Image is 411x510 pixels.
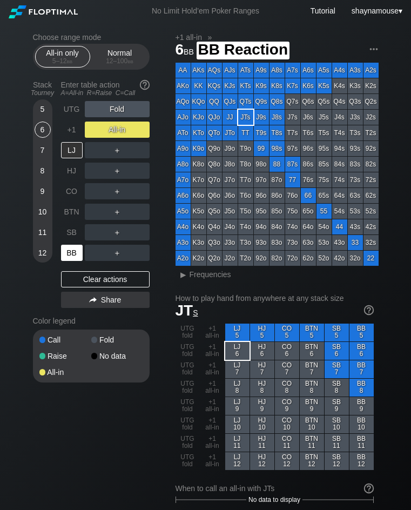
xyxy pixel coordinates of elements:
[349,434,374,452] div: BB 11
[300,360,324,378] div: BTN 7
[285,172,300,187] div: 77
[363,219,379,234] div: 42s
[316,219,332,234] div: 54o
[269,94,285,109] div: Q8s
[316,94,332,109] div: Q5s
[191,188,206,203] div: K6o
[35,101,51,117] div: 5
[191,219,206,234] div: K4o
[269,251,285,266] div: 82o
[301,251,316,266] div: 62o
[29,76,57,101] div: Stack
[250,397,274,415] div: HJ 9
[61,245,83,261] div: BB
[250,360,274,378] div: HJ 7
[136,6,275,18] div: No Limit Hold’em Poker Ranges
[238,188,253,203] div: T6o
[176,342,200,360] div: UTG fold
[176,251,191,266] div: A2o
[35,245,51,261] div: 12
[197,42,289,59] span: BB Reaction
[269,204,285,219] div: 85o
[61,271,150,287] div: Clear actions
[269,110,285,125] div: J8s
[40,57,85,65] div: 5 – 12
[200,434,225,452] div: +1 all-in
[200,452,225,470] div: +1 all-in
[29,89,57,97] div: Tourney
[225,415,250,433] div: LJ 10
[254,188,269,203] div: 96o
[207,141,222,156] div: Q9o
[363,63,379,78] div: A2s
[285,251,300,266] div: 72o
[61,101,83,117] div: UTG
[332,188,347,203] div: 64s
[301,219,316,234] div: 64o
[207,219,222,234] div: Q4o
[35,163,51,179] div: 8
[225,342,250,360] div: LJ 6
[348,188,363,203] div: 63s
[275,434,299,452] div: CO 11
[285,94,300,109] div: Q7s
[363,204,379,219] div: 52s
[250,452,274,470] div: HJ 12
[191,94,206,109] div: KQo
[285,125,300,140] div: T7s
[61,76,150,101] div: Enter table action
[238,219,253,234] div: T4o
[61,204,83,220] div: BTN
[316,188,332,203] div: 65s
[139,79,151,91] img: help.32db89a4.svg
[176,125,191,140] div: ATo
[95,46,145,67] div: Normal
[348,204,363,219] div: 53s
[200,324,225,341] div: +1 all-in
[200,415,225,433] div: +1 all-in
[254,235,269,250] div: 93o
[225,397,250,415] div: LJ 9
[301,188,316,203] div: 66
[275,452,299,470] div: CO 12
[191,125,206,140] div: KTo
[191,204,206,219] div: K5o
[176,379,200,397] div: UTG fold
[223,188,238,203] div: J6o
[269,141,285,156] div: 98s
[316,235,332,250] div: 53o
[325,360,349,378] div: SB 7
[238,141,253,156] div: T9o
[301,235,316,250] div: 63o
[223,63,238,78] div: AJs
[174,32,204,42] span: +1 all-in
[35,224,51,240] div: 11
[61,224,83,240] div: SB
[285,110,300,125] div: J7s
[61,292,150,308] div: Share
[301,141,316,156] div: 96s
[254,204,269,219] div: 95o
[223,204,238,219] div: J5o
[176,434,200,452] div: UTG fold
[254,78,269,93] div: K9s
[250,324,274,341] div: HJ 5
[301,78,316,93] div: K6s
[285,141,300,156] div: 97s
[316,204,332,219] div: 55
[67,57,73,65] span: bb
[363,304,375,316] img: help.32db89a4.svg
[250,342,274,360] div: HJ 6
[348,94,363,109] div: Q3s
[269,157,285,172] div: 88
[349,324,374,341] div: BB 5
[363,251,379,266] div: 22
[269,78,285,93] div: K8s
[349,397,374,415] div: BB 9
[275,415,299,433] div: CO 10
[349,415,374,433] div: BB 10
[348,235,363,250] div: 33
[191,251,206,266] div: K2o
[269,172,285,187] div: 87o
[254,251,269,266] div: 92o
